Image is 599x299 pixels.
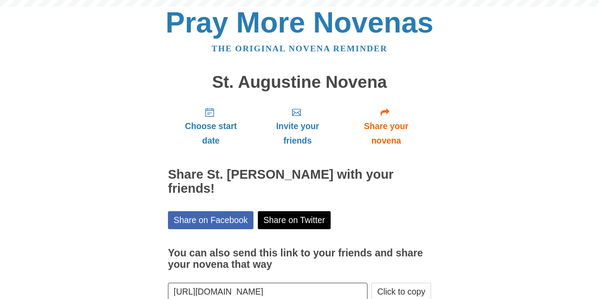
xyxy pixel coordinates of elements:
[341,100,431,152] a: Share your novena
[258,211,331,229] a: Share on Twitter
[212,44,388,53] a: The original novena reminder
[166,6,434,39] a: Pray More Novenas
[263,119,332,148] span: Invite your friends
[177,119,245,148] span: Choose start date
[168,73,431,92] h1: St. Augustine Novena
[168,100,254,152] a: Choose start date
[168,248,431,270] h3: You can also send this link to your friends and share your novena that way
[350,119,422,148] span: Share your novena
[254,100,341,152] a: Invite your friends
[168,168,431,196] h2: Share St. [PERSON_NAME] with your friends!
[168,211,253,229] a: Share on Facebook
